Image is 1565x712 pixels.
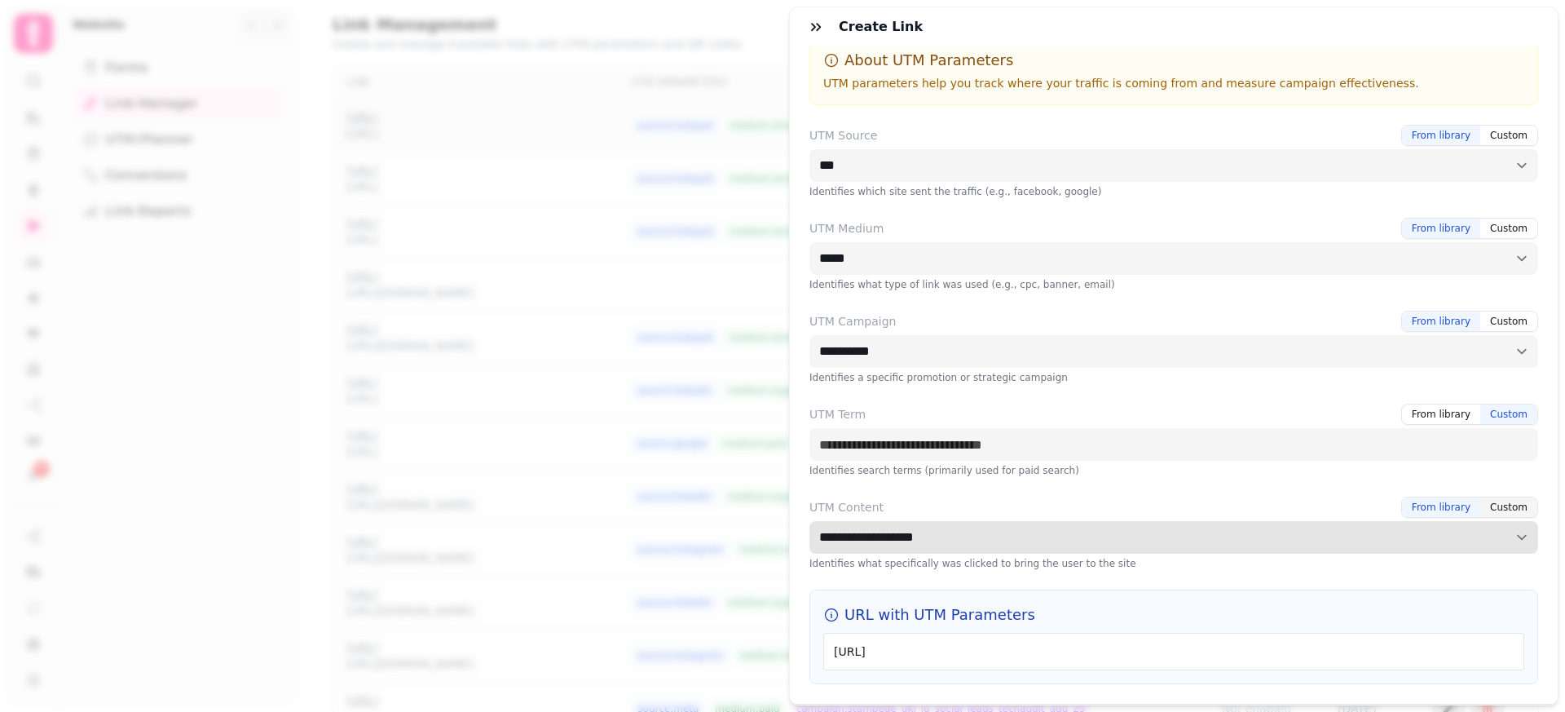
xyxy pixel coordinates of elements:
button: Custom [1480,126,1537,145]
label: UTM Content [809,499,884,515]
h3: Create Link [839,17,929,37]
button: Custom [1480,312,1537,331]
button: Custom [1480,498,1537,517]
button: From library [1402,219,1480,238]
p: UTM parameters help you track where your traffic is coming from and measure campaign effectiveness. [823,75,1524,91]
label: UTM Medium [809,220,884,237]
button: From library [1402,312,1480,331]
p: Identifies which site sent the traffic (e.g., facebook, google) [809,185,1538,198]
button: Custom [1480,219,1537,238]
label: UTM Campaign [809,313,896,329]
button: From library [1402,405,1480,424]
button: Custom [1480,405,1537,424]
button: From library [1402,498,1480,517]
label: UTM Term [809,406,866,422]
p: Identifies what specifically was clicked to bring the user to the site [809,557,1538,570]
label: UTM Source [809,127,877,144]
h3: URL with UTM Parameters [823,604,1524,626]
button: From library [1402,126,1480,145]
p: Identifies what type of link was used (e.g., cpc, banner, email) [809,278,1538,291]
p: Identifies a specific promotion or strategic campaign [809,371,1538,384]
div: [URL] [823,633,1524,670]
h3: About UTM Parameters [823,49,1524,72]
p: Identifies search terms (primarily used for paid search) [809,464,1538,477]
